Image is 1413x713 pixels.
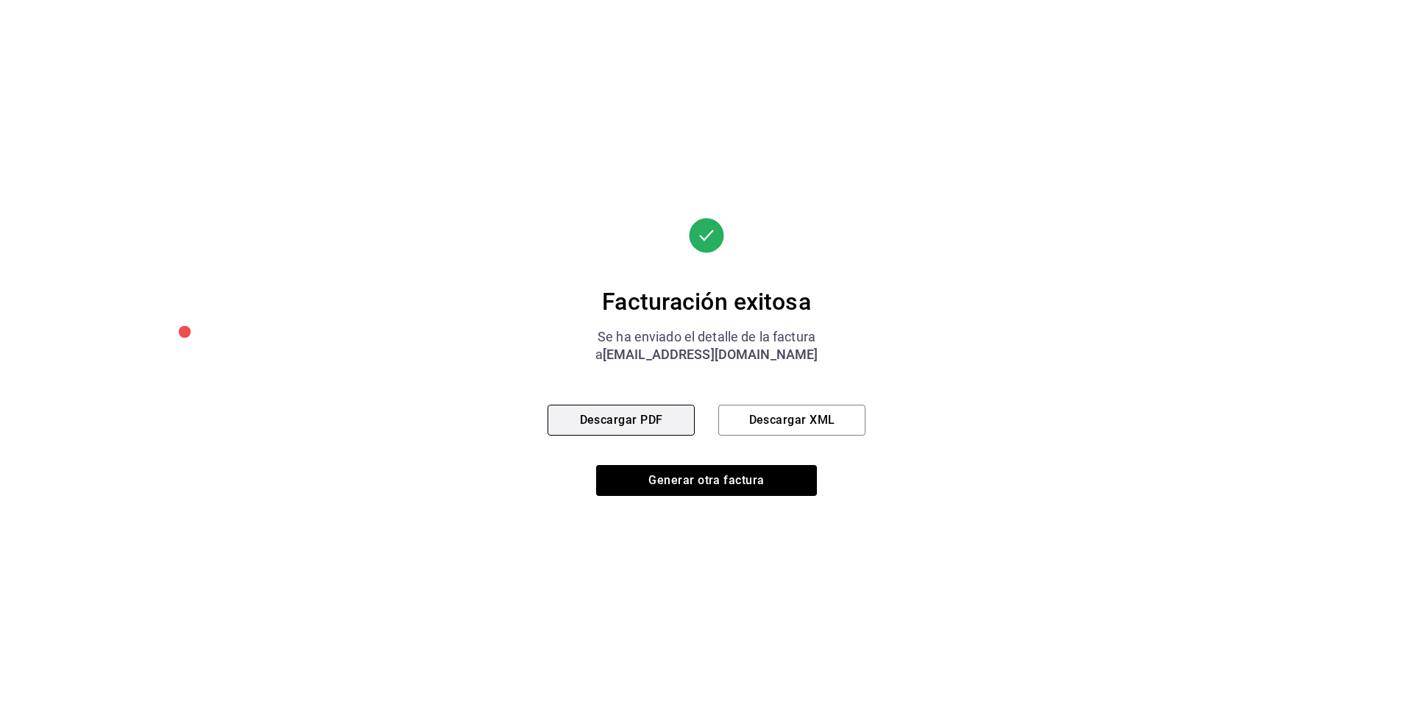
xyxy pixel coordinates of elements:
span: [EMAIL_ADDRESS][DOMAIN_NAME] [603,347,818,362]
div: a [548,346,865,363]
button: Descargar XML [718,405,865,436]
button: Generar otra factura [596,465,817,496]
button: Descargar PDF [548,405,695,436]
div: Facturación exitosa [548,287,865,316]
div: Se ha enviado el detalle de la factura [548,328,865,346]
